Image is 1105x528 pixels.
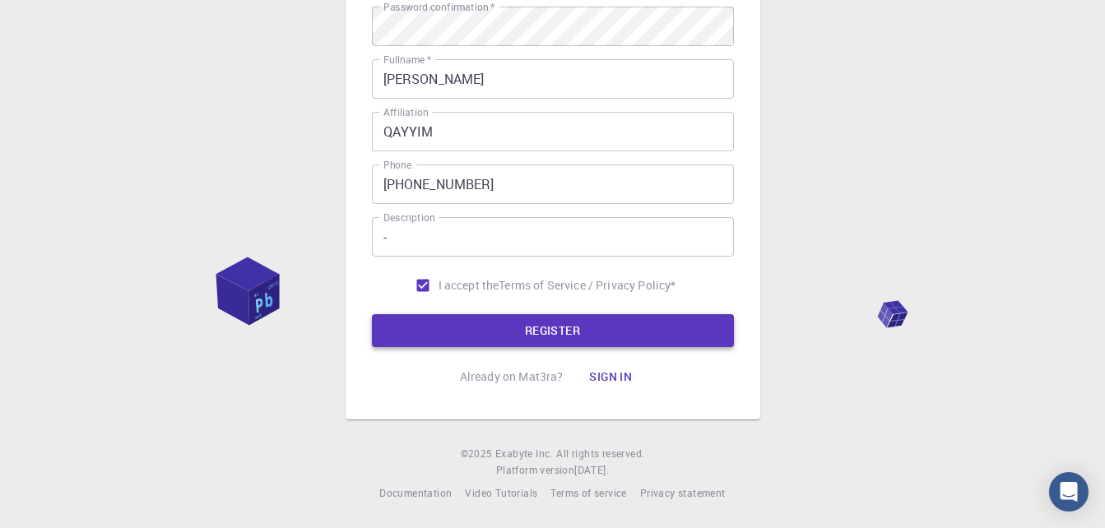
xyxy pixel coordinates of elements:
span: [DATE] . [574,463,609,476]
label: Affiliation [383,105,428,119]
a: Privacy statement [640,485,726,502]
label: Phone [383,158,411,172]
a: Terms of service [550,485,626,502]
div: Open Intercom Messenger [1049,472,1089,512]
a: Video Tutorials [465,485,537,502]
label: Description [383,211,435,225]
button: REGISTER [372,314,734,347]
button: Sign in [576,360,645,393]
a: [DATE]. [574,462,609,479]
p: Already on Mat3ra? [460,368,564,385]
span: Video Tutorials [465,486,537,499]
span: Platform version [496,462,574,479]
span: Exabyte Inc. [495,447,553,460]
span: All rights reserved. [556,446,644,462]
a: Exabyte Inc. [495,446,553,462]
a: Terms of Service / Privacy Policy* [499,277,676,294]
span: © 2025 [461,446,495,462]
span: Documentation [379,486,452,499]
a: Documentation [379,485,452,502]
p: Terms of Service / Privacy Policy * [499,277,676,294]
span: Terms of service [550,486,626,499]
label: Fullname [383,53,431,67]
span: I accept the [439,277,499,294]
span: Privacy statement [640,486,726,499]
